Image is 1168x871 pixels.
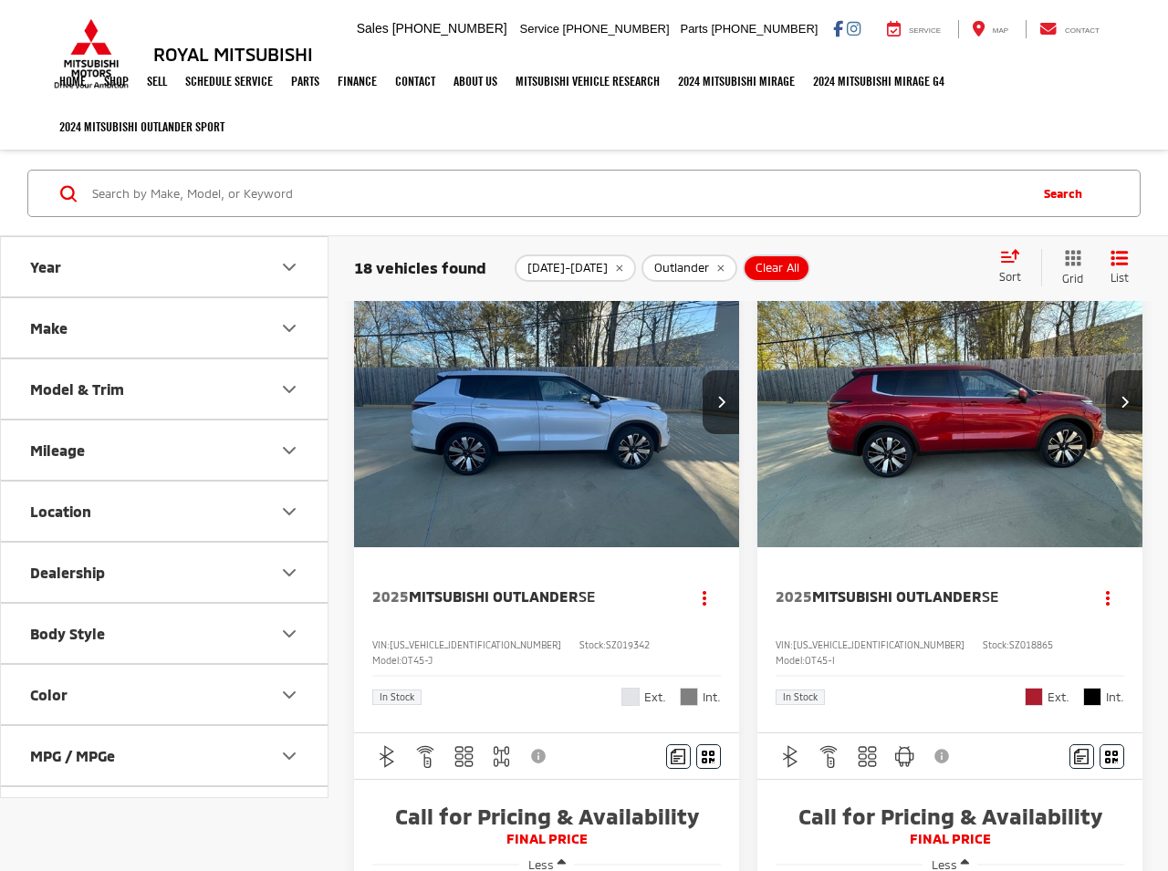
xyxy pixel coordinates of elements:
[30,319,68,337] div: Make
[372,830,721,848] span: FINAL PRICE
[756,257,1144,546] a: 2025 Mitsubishi Outlander SE2025 Mitsubishi Outlander SE2025 Mitsubishi Outlander SE2025 Mitsubis...
[606,639,650,650] span: SZ019342
[30,625,105,642] div: Body Style
[703,370,739,434] button: Next image
[1,359,329,419] button: Model & TrimModel & Trim
[386,58,444,104] a: Contact
[812,587,982,605] span: Mitsubishi Outlander
[490,745,513,768] img: 4WD/AWD
[1,604,329,663] button: Body StyleBody Style
[1009,639,1053,650] span: SZ018865
[1,482,329,541] button: LocationLocation
[278,744,300,766] div: MPG / MPGe
[909,26,941,35] span: Service
[30,380,124,398] div: Model & Trim
[176,58,282,104] a: Schedule Service: Opens in a new tab
[353,257,741,546] div: 2025 Mitsubishi Outlander SE 0
[1097,249,1142,286] button: List View
[856,745,879,768] img: 3rd Row Seating
[506,58,669,104] a: Mitsubishi Vehicle Research
[278,378,300,399] div: Model & Trim
[1074,749,1089,764] img: Comments
[776,803,1124,830] span: Call for Pricing & Availability
[1092,581,1124,613] button: Actions
[1,665,329,724] button: ColorColor
[282,58,328,104] a: Parts: Opens in a new tab
[1041,249,1097,286] button: Grid View
[1,237,329,296] button: YearYear
[1,726,329,785] button: MPG / MPGeMPG / MPGe
[990,249,1041,285] button: Select sort value
[999,270,1021,283] span: Sort
[90,171,1026,215] input: Search by Make, Model, or Keyword
[278,500,300,522] div: Location
[756,257,1144,546] div: 2025 Mitsubishi Outlander SE 0
[847,21,860,36] a: Instagram: Click to visit our Instagram page
[409,587,579,605] span: Mitsubishi Outlander
[873,20,954,38] a: Service
[453,745,475,768] img: 3rd Row Seating
[983,639,1009,650] span: Stock:
[1026,171,1109,216] button: Search
[776,639,793,650] span: VIN:
[958,20,1022,38] a: Map
[680,22,707,36] span: Parts
[579,587,595,605] span: SE
[1,298,329,358] button: MakeMake
[372,655,401,666] span: Model:
[833,21,843,36] a: Facebook: Click to visit our Facebook page
[779,745,802,768] img: Bluetooth®
[927,737,958,775] button: View Disclaimer
[563,22,670,36] span: [PHONE_NUMBER]
[520,22,559,36] span: Service
[756,257,1144,548] img: 2025 Mitsubishi Outlander SE
[756,261,799,275] span: Clear All
[696,744,721,769] button: Window Sticker
[30,564,105,581] div: Dealership
[982,587,998,605] span: SE
[804,58,954,104] a: 2024 Mitsubishi Mirage G4
[30,258,61,275] div: Year
[1106,590,1110,605] span: dropdown dots
[1,543,329,602] button: DealershipDealership
[1083,688,1101,706] span: Black
[414,745,437,768] img: Remote Start
[353,257,741,548] img: 2025 Mitsubishi Outlander SE
[654,261,709,275] span: Outlander
[278,316,300,338] div: Make
[743,254,810,282] button: Clear All
[644,689,666,706] span: Ext.
[793,639,965,650] span: [US_VEHICLE_IDENTIFICATION_NUMBER]
[372,586,671,607] a: 2025Mitsubishi OutlanderSE
[372,639,390,650] span: VIN:
[702,749,714,763] i: Window Sticker
[669,58,804,104] a: 2024 Mitsubishi Mirage
[1,420,329,480] button: MileageMileage
[671,749,685,764] img: Comments
[444,58,506,104] a: About Us
[30,747,115,764] div: MPG / MPGe
[390,639,561,650] span: [US_VEHICLE_IDENTIFICATION_NUMBER]
[1,787,329,846] button: Cylinder
[1025,688,1043,706] span: Red Diamond
[95,58,138,104] a: Shop
[353,257,741,546] a: 2025 Mitsubishi Outlander SE2025 Mitsubishi Outlander SE2025 Mitsubishi Outlander SE2025 Mitsubis...
[1111,270,1129,285] span: List
[680,688,698,706] span: Light Gray
[703,590,706,605] span: dropdown dots
[1062,271,1083,286] span: Grid
[805,655,835,666] span: OT45-I
[1106,689,1124,706] span: Int.
[621,688,640,706] span: White Diamond
[527,261,608,275] span: [DATE]-[DATE]
[392,21,507,36] span: [PHONE_NUMBER]
[893,745,916,768] img: Android Auto
[783,692,818,701] span: In Stock
[711,22,818,36] span: [PHONE_NUMBER]
[515,254,636,282] button: remove 2025-2025
[401,655,433,666] span: OT45-J
[50,58,95,104] a: Home
[1100,744,1124,769] button: Window Sticker
[153,44,313,64] h3: Royal Mitsubishi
